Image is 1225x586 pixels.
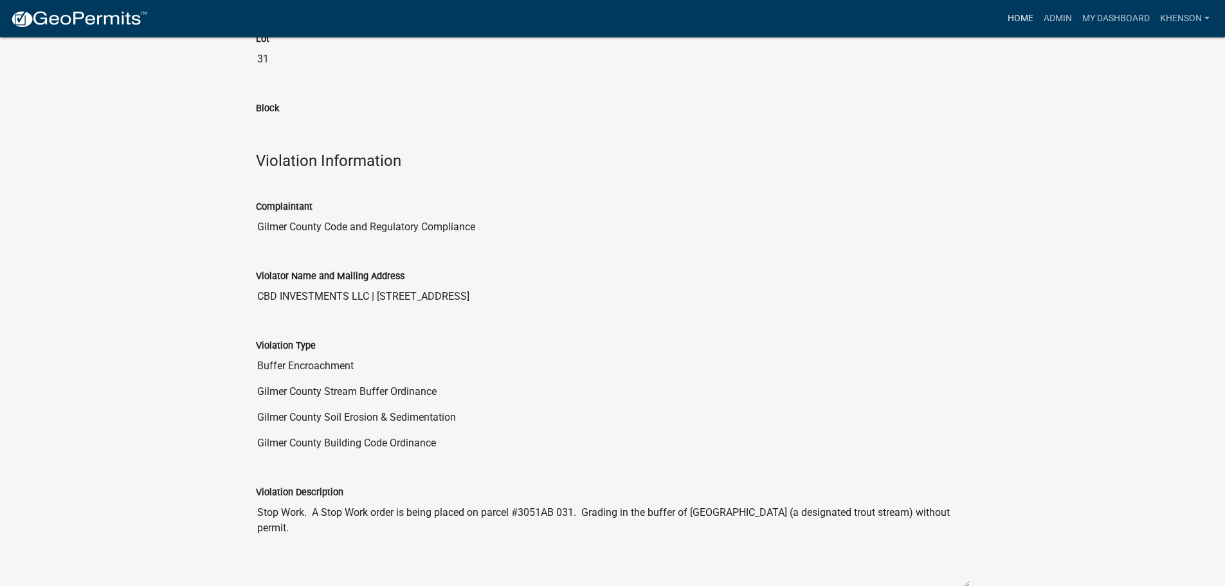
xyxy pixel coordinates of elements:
label: Complaintant [256,203,313,212]
a: khenson [1155,6,1215,31]
a: My Dashboard [1077,6,1155,31]
a: Admin [1039,6,1077,31]
a: Home [1003,6,1039,31]
h4: Violation Information [256,152,970,170]
label: Block [256,104,279,113]
label: Violator Name and Mailing Address [256,272,404,281]
label: Lot [256,35,269,44]
label: Violation Description [256,488,343,497]
label: Violation Type [256,342,316,351]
